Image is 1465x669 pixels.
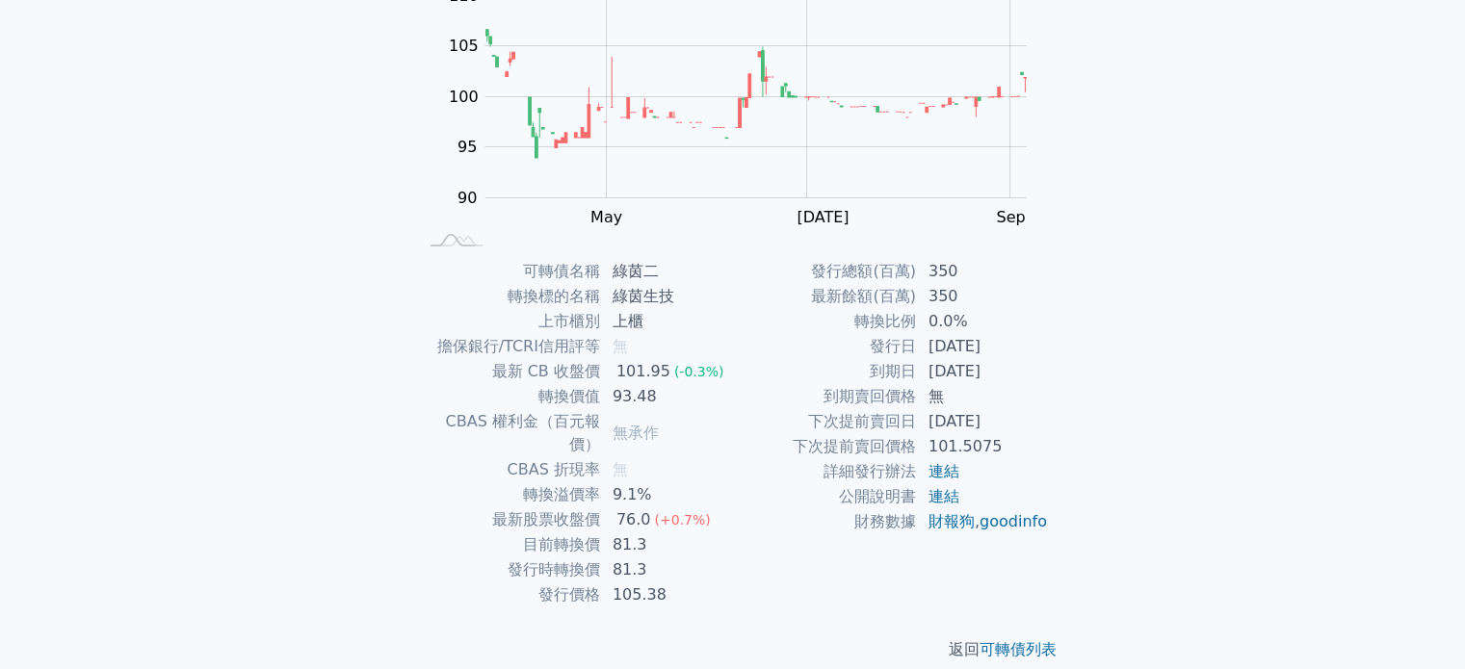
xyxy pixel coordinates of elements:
[394,638,1072,661] p: 返回
[417,482,601,507] td: 轉換溢價率
[674,364,724,379] span: (-0.3%)
[980,512,1047,530] a: goodinfo
[417,457,601,482] td: CBAS 折現率
[601,309,733,334] td: 上櫃
[417,284,601,309] td: 轉換標的名稱
[613,460,628,478] span: 無
[417,582,601,607] td: 發行價格
[654,512,710,527] span: (+0.7%)
[929,487,959,505] a: 連結
[485,30,1026,158] g: Series
[917,509,1049,534] td: ,
[980,640,1057,658] a: 可轉債列表
[590,208,622,226] tspan: May
[917,434,1049,459] td: 101.5075
[733,384,917,409] td: 到期賣回價格
[449,88,479,106] tspan: 100
[613,424,659,442] span: 無承作
[613,337,628,355] span: 無
[458,138,477,156] tspan: 95
[601,532,733,557] td: 81.3
[917,359,1049,384] td: [DATE]
[601,482,733,507] td: 9.1%
[733,434,917,459] td: 下次提前賣回價格
[917,284,1049,309] td: 350
[417,359,601,384] td: 最新 CB 收盤價
[733,259,917,284] td: 發行總額(百萬)
[917,384,1049,409] td: 無
[733,309,917,334] td: 轉換比例
[733,459,917,484] td: 詳細發行辦法
[601,557,733,582] td: 81.3
[733,359,917,384] td: 到期日
[929,512,975,530] a: 財報狗
[417,384,601,409] td: 轉換價值
[917,409,1049,434] td: [DATE]
[733,284,917,309] td: 最新餘額(百萬)
[613,360,674,383] div: 101.95
[996,208,1025,226] tspan: Sep
[417,557,601,582] td: 發行時轉換價
[917,334,1049,359] td: [DATE]
[733,509,917,534] td: 財務數據
[417,259,601,284] td: 可轉債名稱
[449,37,479,55] tspan: 105
[917,309,1049,334] td: 0.0%
[601,384,733,409] td: 93.48
[601,259,733,284] td: 綠茵二
[797,208,849,226] tspan: [DATE]
[733,334,917,359] td: 發行日
[417,334,601,359] td: 擔保銀行/TCRI信用評等
[417,409,601,457] td: CBAS 權利金（百元報價）
[917,259,1049,284] td: 350
[601,284,733,309] td: 綠茵生技
[733,484,917,509] td: 公開說明書
[929,462,959,480] a: 連結
[417,309,601,334] td: 上市櫃別
[417,532,601,557] td: 目前轉換價
[613,508,655,531] div: 76.0
[601,582,733,607] td: 105.38
[417,507,601,532] td: 最新股票收盤價
[733,409,917,434] td: 下次提前賣回日
[458,189,477,207] tspan: 90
